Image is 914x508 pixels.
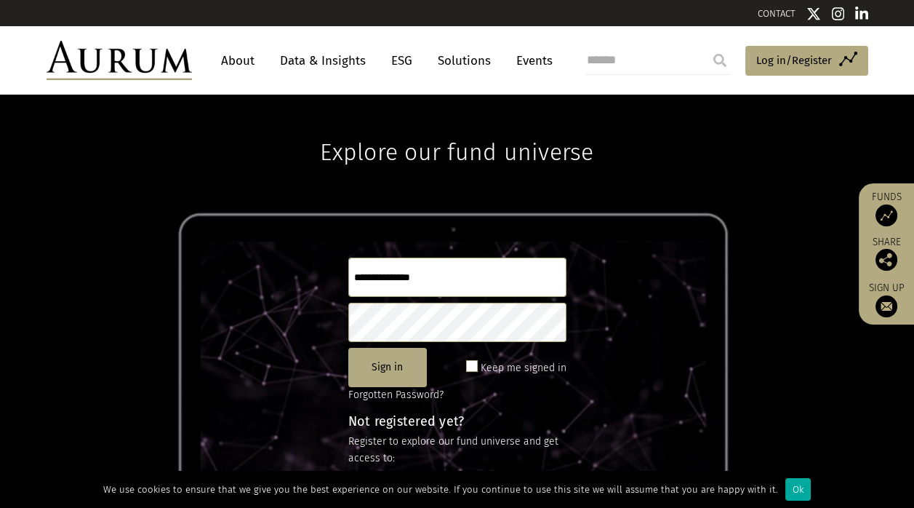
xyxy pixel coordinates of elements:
img: Access Funds [875,205,897,226]
a: Solutions [430,47,498,74]
img: Share this post [875,249,897,271]
a: Forgotten Password? [348,389,444,401]
a: Data & Insights [273,47,373,74]
h4: Not registered yet? [348,415,566,428]
div: Ok [785,478,811,501]
img: Instagram icon [832,7,845,21]
a: ESG [384,47,420,74]
a: Sign up [866,282,907,317]
h1: Explore our fund universe [320,95,593,166]
a: CONTACT [758,8,795,19]
a: Log in/Register [745,46,868,76]
label: Keep me signed in [481,360,566,377]
img: Aurum [47,41,192,80]
p: Register to explore our fund universe and get access to: [348,434,566,467]
img: Linkedin icon [855,7,868,21]
span: Log in/Register [756,52,832,69]
img: Sign up to our newsletter [875,295,897,317]
a: Funds [866,191,907,226]
div: Share [866,237,907,271]
a: Events [509,47,553,74]
img: Twitter icon [806,7,821,21]
button: Sign in [348,348,427,387]
input: Submit [705,46,734,75]
a: About [214,47,262,74]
